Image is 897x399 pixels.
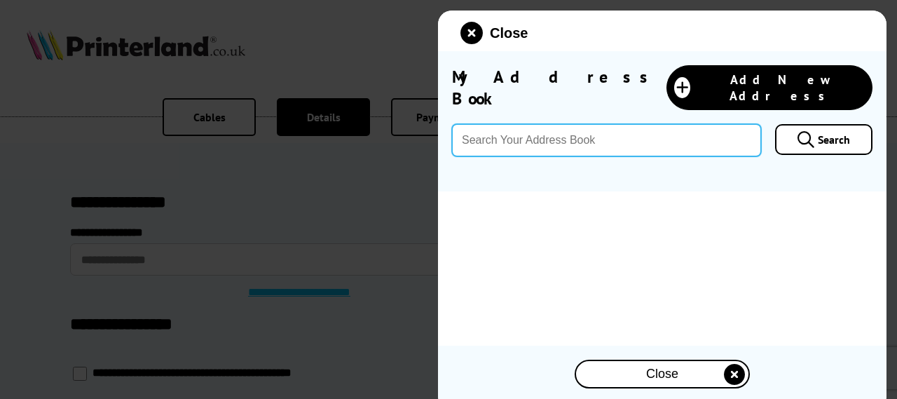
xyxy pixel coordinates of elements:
span: My Address Book [452,66,666,109]
button: close modal [575,360,750,388]
a: Search [775,124,872,155]
span: Search [818,133,850,147]
input: Search Your Address Book [452,124,761,156]
button: close modal [460,22,528,44]
span: Add New Address [697,72,865,104]
span: Close [490,25,528,41]
span: Close [646,367,678,381]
